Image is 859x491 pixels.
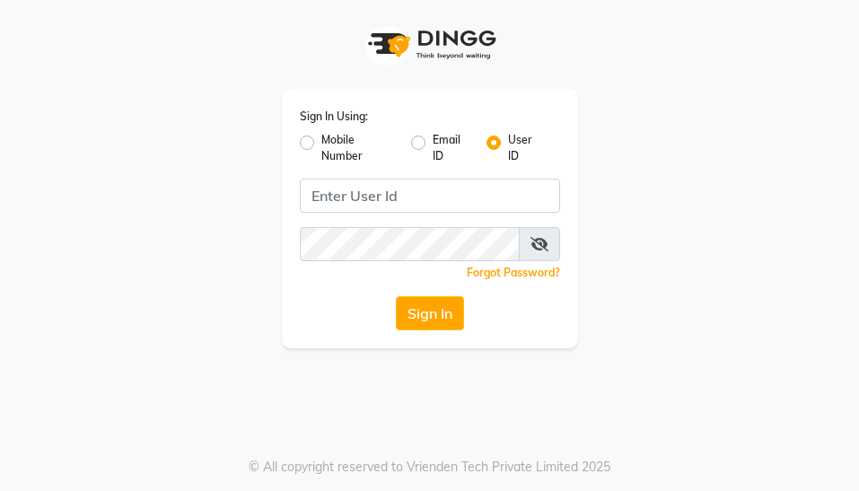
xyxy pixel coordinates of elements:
label: Mobile Number [321,132,397,164]
button: Sign In [396,296,464,330]
label: Email ID [433,132,473,164]
input: Username [300,227,520,261]
label: User ID [508,132,545,164]
a: Forgot Password? [467,266,560,279]
input: Username [300,179,560,213]
img: logo1.svg [358,18,502,71]
label: Sign In Using: [300,109,368,125]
